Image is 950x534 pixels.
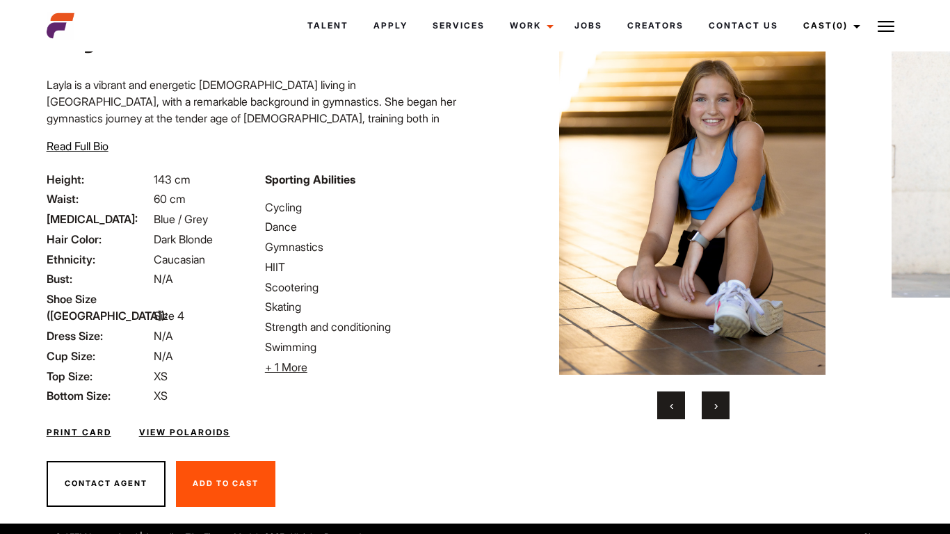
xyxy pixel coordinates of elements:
span: Add To Cast [193,478,259,488]
a: Jobs [562,7,615,44]
span: Blue / Grey [154,212,208,226]
span: [MEDICAL_DATA]: [47,211,151,227]
span: Waist: [47,191,151,207]
a: Print Card [47,426,111,439]
span: Size 4 [154,309,184,323]
a: Apply [361,7,420,44]
li: Scootering [265,279,467,296]
li: HIIT [265,259,467,275]
span: Bust: [47,270,151,287]
span: N/A [154,349,173,363]
span: Cup Size: [47,348,151,364]
span: + 1 More [265,360,307,374]
span: Read Full Bio [47,139,108,153]
span: Dark Blonde [154,232,213,246]
span: N/A [154,272,173,286]
span: 143 cm [154,172,191,186]
button: Read Full Bio [47,138,108,154]
li: Swimming [265,339,467,355]
span: Caucasian [154,252,205,266]
img: cropped-aefm-brand-fav-22-square.png [47,12,74,40]
button: Contact Agent [47,461,166,507]
span: Next [714,398,718,412]
span: Ethnicity: [47,251,151,268]
li: Gymnastics [265,238,467,255]
p: Layla is a vibrant and energetic [DEMOGRAPHIC_DATA] living in [GEOGRAPHIC_DATA], with a remarkabl... [47,76,467,210]
span: XS [154,389,168,403]
a: Contact Us [696,7,791,44]
span: Previous [670,398,673,412]
span: Height: [47,171,151,188]
a: Creators [615,7,696,44]
span: Top Size: [47,368,151,385]
a: View Polaroids [139,426,230,439]
span: N/A [154,329,173,343]
button: Add To Cast [176,461,275,507]
span: Shoe Size ([GEOGRAPHIC_DATA]): [47,291,151,324]
span: Dress Size: [47,327,151,344]
a: Work [497,7,562,44]
strong: Sporting Abilities [265,172,355,186]
a: Talent [295,7,361,44]
span: 60 cm [154,192,186,206]
img: Burger icon [878,18,894,35]
li: Skating [265,298,467,315]
li: Strength and conditioning [265,318,467,335]
li: Cycling [265,199,467,216]
a: Services [420,7,497,44]
span: Hair Color: [47,231,151,248]
span: XS [154,369,168,383]
span: Bottom Size: [47,387,151,404]
span: (0) [832,20,848,31]
a: Cast(0) [791,7,869,44]
li: Dance [265,218,467,235]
